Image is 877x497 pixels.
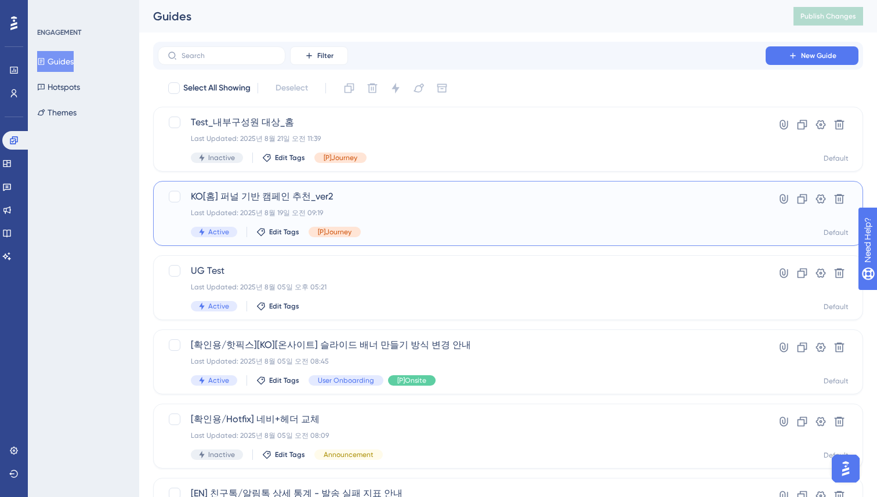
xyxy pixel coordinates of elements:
[191,357,733,366] div: Last Updated: 2025년 8월 05일 오전 08:45
[800,12,856,21] span: Publish Changes
[37,102,77,123] button: Themes
[275,153,305,162] span: Edit Tags
[793,7,863,26] button: Publish Changes
[256,227,299,237] button: Edit Tags
[262,450,305,459] button: Edit Tags
[290,46,348,65] button: Filter
[828,451,863,486] iframe: UserGuiding AI Assistant Launcher
[397,376,426,385] span: [P]Onsite
[324,450,374,459] span: Announcement
[766,46,858,65] button: New Guide
[269,302,299,311] span: Edit Tags
[269,376,299,385] span: Edit Tags
[318,376,374,385] span: User Onboarding
[191,208,733,217] div: Last Updated: 2025년 8월 19일 오전 09:19
[256,376,299,385] button: Edit Tags
[265,78,318,99] button: Deselect
[256,302,299,311] button: Edit Tags
[824,376,849,386] div: Default
[191,115,733,129] span: Test_내부구성원 대상_홈
[824,228,849,237] div: Default
[191,264,733,278] span: UG Test
[182,52,276,60] input: Search
[191,282,733,292] div: Last Updated: 2025년 8월 05일 오후 05:21
[37,51,74,72] button: Guides
[183,81,251,95] span: Select All Showing
[191,338,733,352] span: [확인용/핫픽스][KO][온사이트] 슬라이드 배너 만들기 방식 변경 안내
[37,77,80,97] button: Hotspots
[191,190,733,204] span: KO[홈] 퍼널 기반 캠페인 추천_ver2
[275,450,305,459] span: Edit Tags
[824,451,849,460] div: Default
[37,28,81,37] div: ENGAGEMENT
[208,227,229,237] span: Active
[208,153,235,162] span: Inactive
[824,302,849,311] div: Default
[191,134,733,143] div: Last Updated: 2025년 8월 21일 오전 11:39
[153,8,764,24] div: Guides
[269,227,299,237] span: Edit Tags
[191,412,733,426] span: [확인용/Hotfix] 네비+헤더 교체
[824,154,849,163] div: Default
[276,81,308,95] span: Deselect
[317,51,334,60] span: Filter
[27,3,73,17] span: Need Help?
[318,227,351,237] span: [P]Journey
[324,153,357,162] span: [P]Journey
[801,51,836,60] span: New Guide
[208,450,235,459] span: Inactive
[191,431,733,440] div: Last Updated: 2025년 8월 05일 오전 08:09
[262,153,305,162] button: Edit Tags
[208,376,229,385] span: Active
[208,302,229,311] span: Active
